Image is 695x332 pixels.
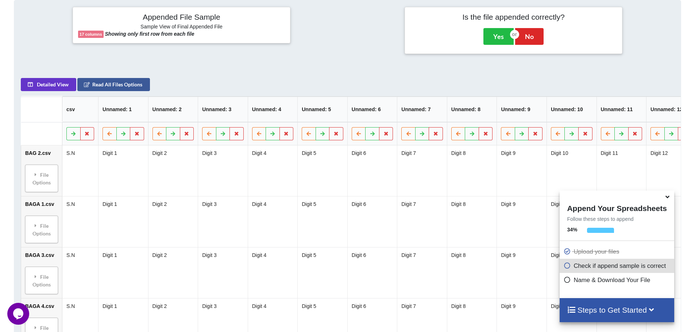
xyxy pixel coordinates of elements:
td: Digit 9 [497,145,547,196]
td: Digit 9 [497,247,547,298]
iframe: chat widget [7,303,31,325]
th: Unnamed: 5 [298,97,348,122]
td: Digit 7 [397,196,447,247]
td: Digit 3 [198,247,248,298]
td: Digit 1 [98,196,148,247]
b: Showing only first row from each file [105,31,194,37]
td: Digit 6 [347,145,397,196]
td: BAGA 1.csv [21,196,62,247]
th: Unnamed: 1 [98,97,148,122]
td: Digit 2 [148,196,198,247]
div: File Options [27,167,56,190]
td: Digit 10 [547,145,596,196]
p: Upload your files [563,247,672,256]
td: Digit 5 [298,247,348,298]
td: Digit 3 [198,145,248,196]
td: Digit 3 [198,196,248,247]
button: No [515,28,544,45]
div: File Options [27,269,56,292]
td: Digit 4 [248,145,298,196]
td: Digit 8 [447,196,497,247]
th: Unnamed: 3 [198,97,248,122]
th: Unnamed: 6 [347,97,397,122]
td: Digit 11 [596,145,646,196]
td: Digit 7 [397,247,447,298]
td: Digit 8 [447,247,497,298]
h4: Appended File Sample [78,12,285,23]
div: File Options [27,218,56,241]
td: Digit 4 [248,247,298,298]
th: csv [62,97,98,122]
td: Digit 2 [148,145,198,196]
td: S.N [62,247,98,298]
td: Digit 9 [497,196,547,247]
td: Digit 10 [547,196,596,247]
td: Digit 8 [447,145,497,196]
td: Digit 7 [397,145,447,196]
td: Digit 1 [98,247,148,298]
td: Digit 1 [98,145,148,196]
b: 34 % [567,227,577,233]
th: Unnamed: 4 [248,97,298,122]
td: BAGA 3.csv [21,247,62,298]
td: Digit 5 [298,196,348,247]
td: Digit 2 [148,247,198,298]
button: Detailed View [21,78,76,91]
b: 17 columns [80,32,102,36]
th: Unnamed: 10 [547,97,596,122]
td: Digit 10 [547,247,596,298]
td: Digit 6 [347,196,397,247]
h4: Append Your Spreadsheets [560,202,674,213]
td: Digit 4 [248,196,298,247]
td: S.N [62,196,98,247]
h4: Is the file appended correctly? [410,12,617,22]
h4: Steps to Get Started [567,305,667,315]
th: Unnamed: 8 [447,97,497,122]
td: Digit 5 [298,145,348,196]
td: S.N [62,145,98,196]
td: Digit 6 [347,247,397,298]
p: Name & Download Your File [563,276,672,285]
button: Read All Files Options [77,78,150,91]
td: BAG 2.csv [21,145,62,196]
button: Yes [483,28,514,45]
th: Unnamed: 2 [148,97,198,122]
h6: Sample View of Final Appended File [78,24,285,31]
th: Unnamed: 7 [397,97,447,122]
th: Unnamed: 9 [497,97,547,122]
p: Follow these steps to append [560,215,674,223]
p: Check if append sample is correct [563,261,672,270]
th: Unnamed: 11 [596,97,646,122]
